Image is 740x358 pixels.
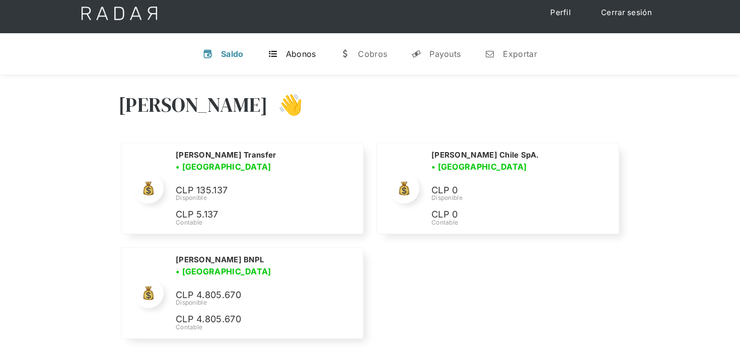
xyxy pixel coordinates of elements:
[340,49,350,59] div: w
[176,150,276,160] h2: [PERSON_NAME] Transfer
[176,193,351,202] div: Disponible
[176,207,327,222] p: CLP 5.137
[431,193,607,202] div: Disponible
[431,183,582,198] p: CLP 0
[503,49,537,59] div: Exportar
[431,150,539,160] h2: [PERSON_NAME] Chile SpA.
[429,49,461,59] div: Payouts
[358,49,387,59] div: Cobros
[176,183,327,198] p: CLP 135.137
[485,49,495,59] div: n
[176,255,264,265] h2: [PERSON_NAME] BNPL
[431,218,607,227] div: Contable
[286,49,316,59] div: Abonos
[221,49,244,59] div: Saldo
[176,323,351,332] div: Contable
[591,3,662,23] a: Cerrar sesión
[176,265,271,277] h3: • [GEOGRAPHIC_DATA]
[411,49,421,59] div: y
[540,3,581,23] a: Perfil
[431,161,527,173] h3: • [GEOGRAPHIC_DATA]
[176,298,351,307] div: Disponible
[268,92,303,117] h3: 👋
[268,49,278,59] div: t
[118,92,268,117] h3: [PERSON_NAME]
[176,218,351,227] div: Contable
[176,288,327,303] p: CLP 4.805.670
[431,207,582,222] p: CLP 0
[176,161,271,173] h3: • [GEOGRAPHIC_DATA]
[203,49,213,59] div: v
[176,312,327,327] p: CLP 4.805.670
